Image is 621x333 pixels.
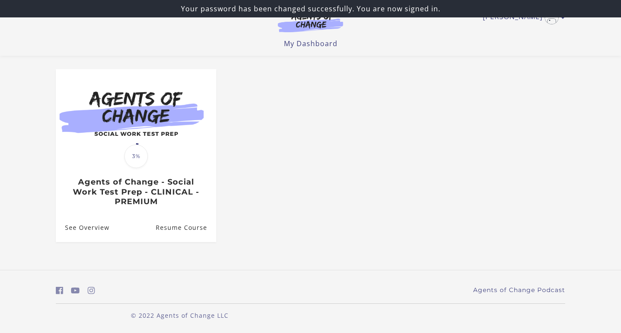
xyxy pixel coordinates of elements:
a: Toggle menu [483,10,561,24]
i: https://www.youtube.com/c/AgentsofChangeTestPrepbyMeaganMitchell (Open in a new window) [71,286,80,295]
i: https://www.instagram.com/agentsofchangeprep/ (Open in a new window) [88,286,95,295]
p: © 2022 Agents of Change LLC [56,311,304,320]
a: Agents of Change - Social Work Test Prep - CLINICAL - PREMIUM: Resume Course [156,214,216,242]
a: https://www.instagram.com/agentsofchangeprep/ (Open in a new window) [88,284,95,297]
h3: Agents of Change - Social Work Test Prep - CLINICAL - PREMIUM [65,177,207,207]
i: https://www.facebook.com/groups/aswbtestprep (Open in a new window) [56,286,63,295]
a: https://www.facebook.com/groups/aswbtestprep (Open in a new window) [56,284,63,297]
span: 3% [124,145,148,168]
a: My Dashboard [284,39,338,48]
p: Your password has been changed successfully. You are now signed in. [3,3,618,14]
a: Agents of Change Podcast [473,286,565,295]
a: Agents of Change - Social Work Test Prep - CLINICAL - PREMIUM: See Overview [56,214,109,242]
img: Agents of Change Logo [269,12,352,32]
a: https://www.youtube.com/c/AgentsofChangeTestPrepbyMeaganMitchell (Open in a new window) [71,284,80,297]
